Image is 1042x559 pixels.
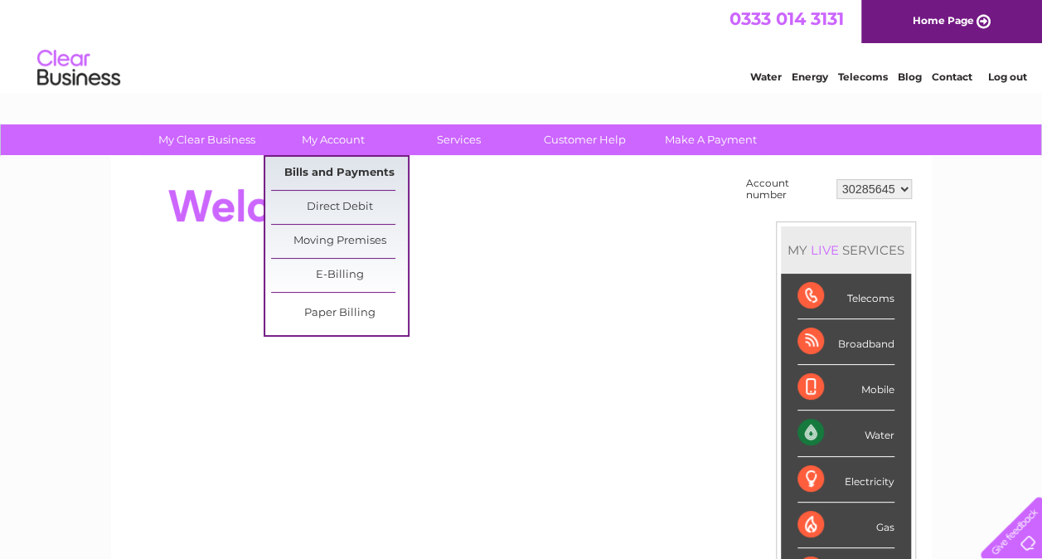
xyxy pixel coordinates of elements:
[797,365,894,411] div: Mobile
[797,411,894,456] div: Water
[932,70,972,83] a: Contact
[271,157,408,190] a: Bills and Payments
[264,124,401,155] a: My Account
[271,297,408,330] a: Paper Billing
[271,225,408,258] a: Moving Premises
[797,274,894,319] div: Telecoms
[138,124,275,155] a: My Clear Business
[750,70,782,83] a: Water
[271,191,408,224] a: Direct Debit
[898,70,922,83] a: Blog
[781,226,911,274] div: MY SERVICES
[797,457,894,503] div: Electricity
[742,173,832,205] td: Account number
[797,319,894,365] div: Broadband
[36,43,121,94] img: logo.png
[642,124,779,155] a: Make A Payment
[838,70,888,83] a: Telecoms
[792,70,828,83] a: Energy
[807,242,842,258] div: LIVE
[130,9,914,80] div: Clear Business is a trading name of Verastar Limited (registered in [GEOGRAPHIC_DATA] No. 3667643...
[729,8,844,29] a: 0333 014 3131
[987,70,1026,83] a: Log out
[271,259,408,292] a: E-Billing
[390,124,527,155] a: Services
[797,503,894,548] div: Gas
[516,124,653,155] a: Customer Help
